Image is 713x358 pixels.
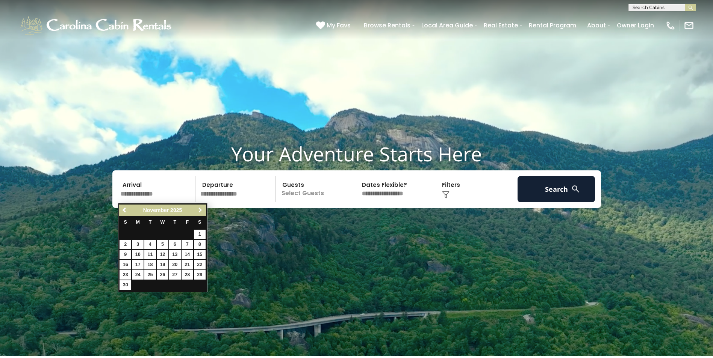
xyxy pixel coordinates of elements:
a: 10 [132,250,144,259]
a: 22 [194,260,206,269]
a: 26 [157,270,168,280]
a: Local Area Guide [418,19,477,32]
a: My Favs [316,21,353,30]
a: 23 [120,270,131,280]
a: 25 [144,270,156,280]
img: White-1-1-2.png [19,14,175,37]
a: 13 [169,250,181,259]
span: Monday [136,220,140,225]
a: 3 [132,240,144,249]
a: 9 [120,250,131,259]
a: 20 [169,260,181,269]
span: Tuesday [149,220,152,225]
a: Owner Login [613,19,658,32]
img: search-regular-white.png [571,184,580,194]
a: 29 [194,270,206,280]
a: 30 [120,280,131,290]
a: 19 [157,260,168,269]
span: Thursday [174,220,177,225]
a: 17 [132,260,144,269]
a: 24 [132,270,144,280]
span: Previous [122,207,128,213]
a: Previous [120,206,129,215]
span: Friday [186,220,189,225]
span: November [143,207,169,213]
span: Saturday [198,220,201,225]
a: 15 [194,250,206,259]
a: 2 [120,240,131,249]
span: My Favs [327,21,351,30]
a: 18 [144,260,156,269]
a: 21 [182,260,193,269]
button: Search [518,176,595,202]
a: About [583,19,610,32]
a: 5 [157,240,168,249]
a: Next [196,206,205,215]
a: 12 [157,250,168,259]
img: filter--v1.png [442,191,450,199]
span: 2025 [170,207,182,213]
a: 11 [144,250,156,259]
a: 16 [120,260,131,269]
span: Wednesday [160,220,165,225]
a: Real Estate [480,19,522,32]
a: 28 [182,270,193,280]
a: 4 [144,240,156,249]
a: 1 [194,230,206,239]
a: 7 [182,240,193,249]
h1: Your Adventure Starts Here [6,142,707,165]
a: Rental Program [525,19,580,32]
a: Browse Rentals [360,19,414,32]
span: Sunday [124,220,127,225]
a: 8 [194,240,206,249]
a: 6 [169,240,181,249]
img: phone-regular-white.png [665,20,676,31]
p: Select Guests [278,176,355,202]
img: mail-regular-white.png [684,20,694,31]
a: 27 [169,270,181,280]
a: 14 [182,250,193,259]
span: Next [197,207,203,213]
